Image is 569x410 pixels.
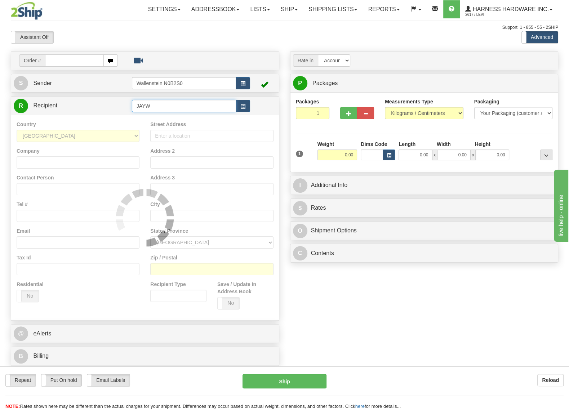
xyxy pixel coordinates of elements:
[14,326,28,341] span: @
[11,31,53,43] label: Assistant Off
[87,374,130,386] label: Email Labels
[11,2,43,20] img: logo2617.jpg
[19,54,45,67] span: Order #
[186,0,245,18] a: Addressbook
[293,201,307,215] span: $
[474,98,499,105] label: Packaging
[14,76,132,91] a: S Sender
[245,0,275,18] a: Lists
[296,98,319,105] label: Packages
[132,77,236,89] input: Sender Id
[471,150,476,160] span: x
[293,178,556,193] a: IAdditional Info
[355,404,365,409] a: here
[116,189,174,246] img: loader.gif
[293,54,318,67] span: Rate in
[11,24,558,31] div: Support: 1 - 855 - 55 - 2SHIP
[432,150,437,160] span: x
[14,349,28,364] span: B
[522,31,558,43] label: Advanced
[6,374,36,386] label: Repeat
[5,404,20,409] span: NOTE:
[33,353,49,359] span: Billing
[437,141,451,148] label: Width
[475,141,490,148] label: Height
[275,0,303,18] a: Ship
[293,224,307,238] span: O
[14,76,28,90] span: S
[460,0,558,18] a: Harness Hardware Inc. 2617 / Levi
[293,76,307,90] span: P
[465,11,519,18] span: 2617 / Levi
[293,201,556,215] a: $Rates
[33,102,57,108] span: Recipient
[317,141,334,148] label: Weight
[41,374,82,386] label: Put On hold
[552,168,568,242] iframe: chat widget
[14,98,119,113] a: R Recipient
[14,349,276,364] a: B Billing
[243,374,326,388] button: Ship
[312,80,338,86] span: Packages
[14,326,276,341] a: @ eAlerts
[361,141,387,148] label: Dims Code
[293,178,307,193] span: I
[293,223,556,238] a: OShipment Options
[540,150,552,160] div: ...
[363,0,405,18] a: Reports
[537,374,564,386] button: Reload
[33,80,52,86] span: Sender
[293,76,556,91] a: P Packages
[132,100,236,112] input: Recipient Id
[293,246,556,261] a: CContents
[542,377,559,383] b: Reload
[385,98,433,105] label: Measurements Type
[293,246,307,260] span: C
[303,0,363,18] a: Shipping lists
[399,141,415,148] label: Length
[296,151,303,157] span: 1
[5,4,67,13] div: live help - online
[471,6,549,12] span: Harness Hardware Inc.
[14,99,28,113] span: R
[33,330,51,337] span: eAlerts
[143,0,186,18] a: Settings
